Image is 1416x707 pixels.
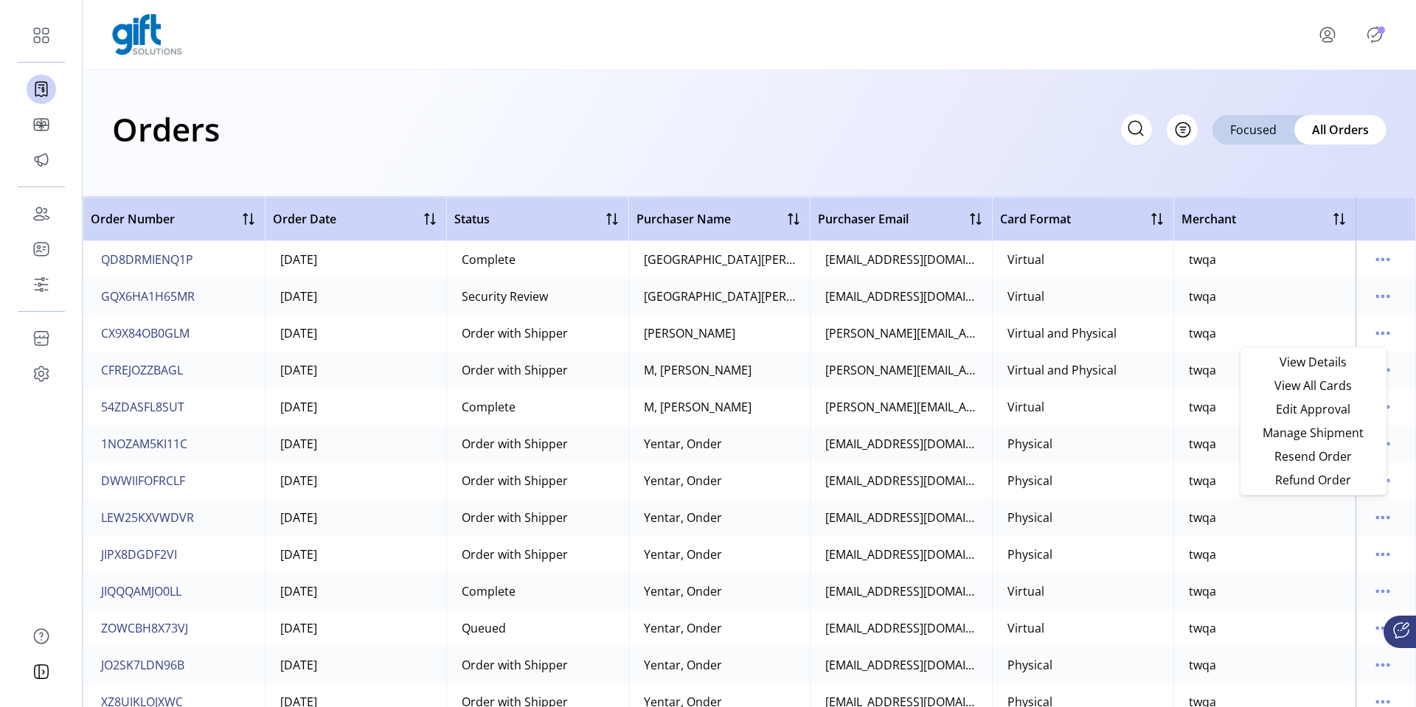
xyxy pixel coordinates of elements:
[91,210,175,228] span: Order Number
[462,288,548,305] div: Security Review
[101,251,193,268] span: QD8DRMIENQ1P
[265,389,447,425] td: [DATE]
[1252,427,1375,439] span: Manage Shipment
[644,472,722,490] div: Yentar, Onder
[1189,656,1216,674] div: twqa
[265,425,447,462] td: [DATE]
[101,582,181,600] span: JIQQQAMJO0LL
[644,509,722,526] div: Yentar, Onder
[462,582,516,600] div: Complete
[98,321,192,345] button: CX9X84OB0GLM
[644,619,722,637] div: Yentar, Onder
[462,251,516,268] div: Complete
[1007,656,1052,674] div: Physical
[818,210,909,228] span: Purchaser Email
[101,619,188,637] span: ZOWCBH8X73VJ
[462,546,568,563] div: Order with Shipper
[644,546,722,563] div: Yentar, Onder
[644,398,752,416] div: M, [PERSON_NAME]
[462,656,568,674] div: Order with Shipper
[1181,210,1236,228] span: Merchant
[1312,121,1369,139] span: All Orders
[1007,398,1044,416] div: Virtual
[825,288,977,305] div: [EMAIL_ADDRESS][DOMAIN_NAME]
[462,324,568,342] div: Order with Shipper
[1243,468,1384,492] li: Refund Order
[1252,450,1375,462] span: Resend Order
[1189,361,1216,379] div: twqa
[1000,210,1071,228] span: Card Format
[1189,288,1216,305] div: twqa
[644,288,796,305] div: [GEOGRAPHIC_DATA][PERSON_NAME]
[644,251,796,268] div: [GEOGRAPHIC_DATA][PERSON_NAME]
[1007,288,1044,305] div: Virtual
[101,656,184,674] span: JO2SK7LDN96B
[1007,324,1117,342] div: Virtual and Physical
[265,536,447,573] td: [DATE]
[825,582,977,600] div: [EMAIL_ADDRESS][DOMAIN_NAME]
[1371,248,1395,271] button: menu
[1371,616,1395,640] button: menu
[265,499,447,536] td: [DATE]
[454,210,490,228] span: Status
[1189,398,1216,416] div: twqa
[1371,321,1395,345] button: menu
[1371,579,1395,603] button: menu
[825,619,977,637] div: [EMAIL_ADDRESS][DOMAIN_NAME]
[1007,472,1052,490] div: Physical
[462,361,568,379] div: Order with Shipper
[265,647,447,683] td: [DATE]
[462,472,568,490] div: Order with Shipper
[265,610,447,647] td: [DATE]
[1298,17,1363,52] button: menu
[1189,582,1216,600] div: twqa
[825,472,977,490] div: [EMAIL_ADDRESS][DOMAIN_NAME]
[825,324,977,342] div: [PERSON_NAME][EMAIL_ADDRESS][DOMAIN_NAME]
[1007,619,1044,637] div: Virtual
[1189,251,1216,268] div: twqa
[1252,474,1375,486] span: Refund Order
[1243,445,1384,468] li: Resend Order
[825,656,977,674] div: [EMAIL_ADDRESS][DOMAIN_NAME]
[1189,324,1216,342] div: twqa
[265,462,447,499] td: [DATE]
[1252,380,1375,391] span: View All Cards
[101,361,183,379] span: CFREJOZZBAGL
[644,361,752,379] div: M, [PERSON_NAME]
[1252,356,1375,368] span: View Details
[1007,546,1052,563] div: Physical
[825,435,977,453] div: [EMAIL_ADDRESS][DOMAIN_NAME]
[644,656,722,674] div: Yentar, Onder
[273,210,336,228] span: Order Date
[1243,397,1384,421] li: Edit Approval
[98,248,196,271] button: QD8DRMIENQ1P
[1294,115,1386,144] div: All Orders
[644,324,735,342] div: [PERSON_NAME]
[101,509,194,526] span: LEW25KXVWDVR
[1189,435,1216,453] div: twqa
[636,210,731,228] span: Purchaser Name
[265,352,447,389] td: [DATE]
[98,285,198,308] button: GQX6HA1H65MR
[1007,509,1052,526] div: Physical
[101,472,185,490] span: DWWIIFOFRCLF
[825,251,977,268] div: [EMAIL_ADDRESS][DOMAIN_NAME]
[825,398,977,416] div: [PERSON_NAME][EMAIL_ADDRESS][DOMAIN_NAME]
[1189,619,1216,637] div: twqa
[101,288,195,305] span: GQX6HA1H65MR
[1007,361,1117,379] div: Virtual and Physical
[1189,509,1216,526] div: twqa
[98,395,187,419] button: 54ZDASFL8SUT
[1243,421,1384,445] li: Manage Shipment
[644,435,722,453] div: Yentar, Onder
[1189,546,1216,563] div: twqa
[1243,350,1384,374] li: View Details
[112,103,220,155] h1: Orders
[825,361,977,379] div: [PERSON_NAME][EMAIL_ADDRESS][DOMAIN_NAME]
[98,469,188,492] button: DWWIIFOFRCLF
[265,278,447,315] td: [DATE]
[98,579,184,603] button: JIQQQAMJO0LL
[462,509,568,526] div: Order with Shipper
[265,241,447,278] td: [DATE]
[101,546,177,563] span: JIPX8DGDF2VI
